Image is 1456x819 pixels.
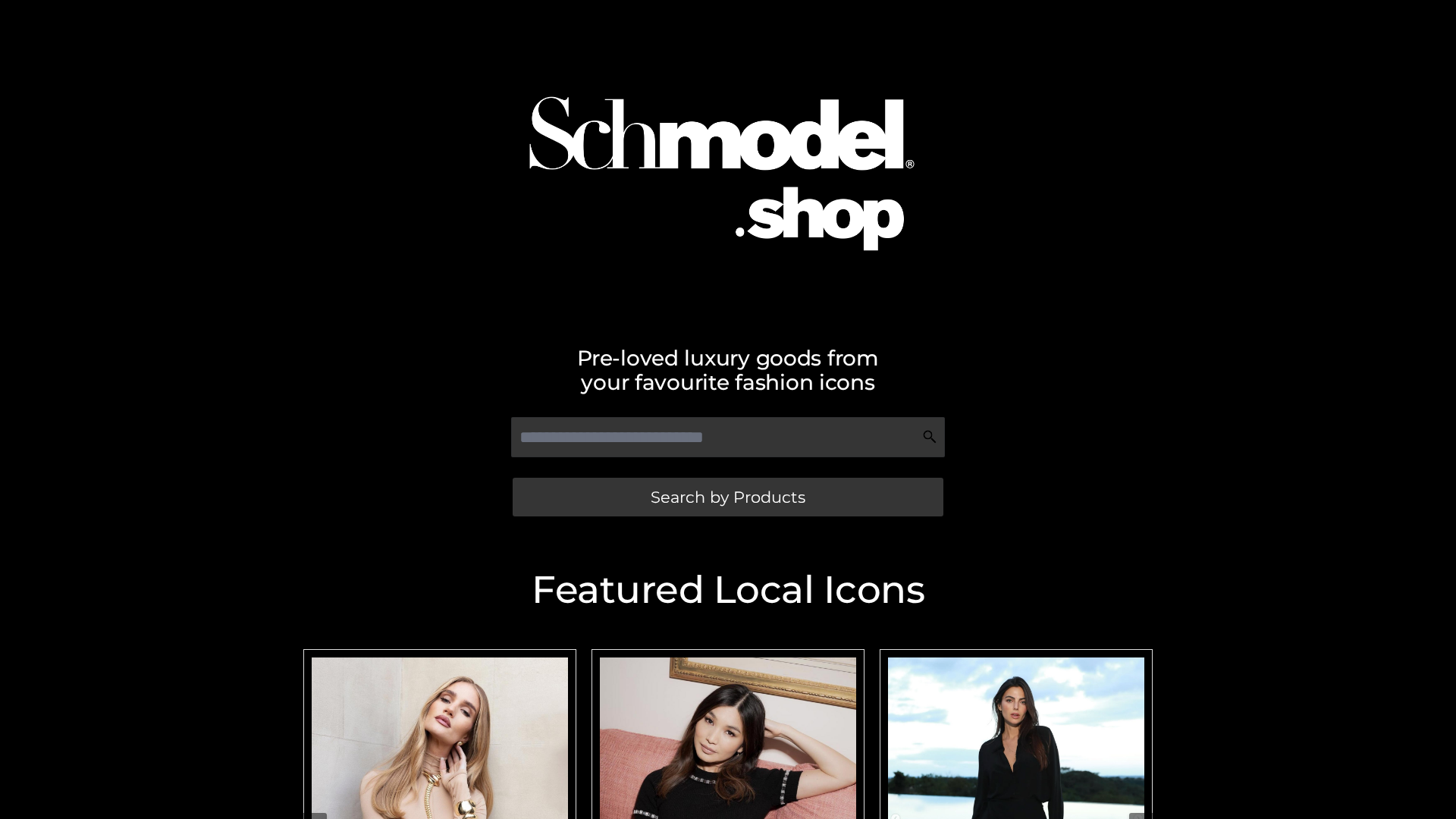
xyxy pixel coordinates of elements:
span: Search by Products [651,489,805,505]
img: Search Icon [922,429,937,444]
h2: Featured Local Icons​ [296,571,1160,609]
a: Search by Products [513,478,943,516]
h2: Pre-loved luxury goods from your favourite fashion icons [296,346,1160,394]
